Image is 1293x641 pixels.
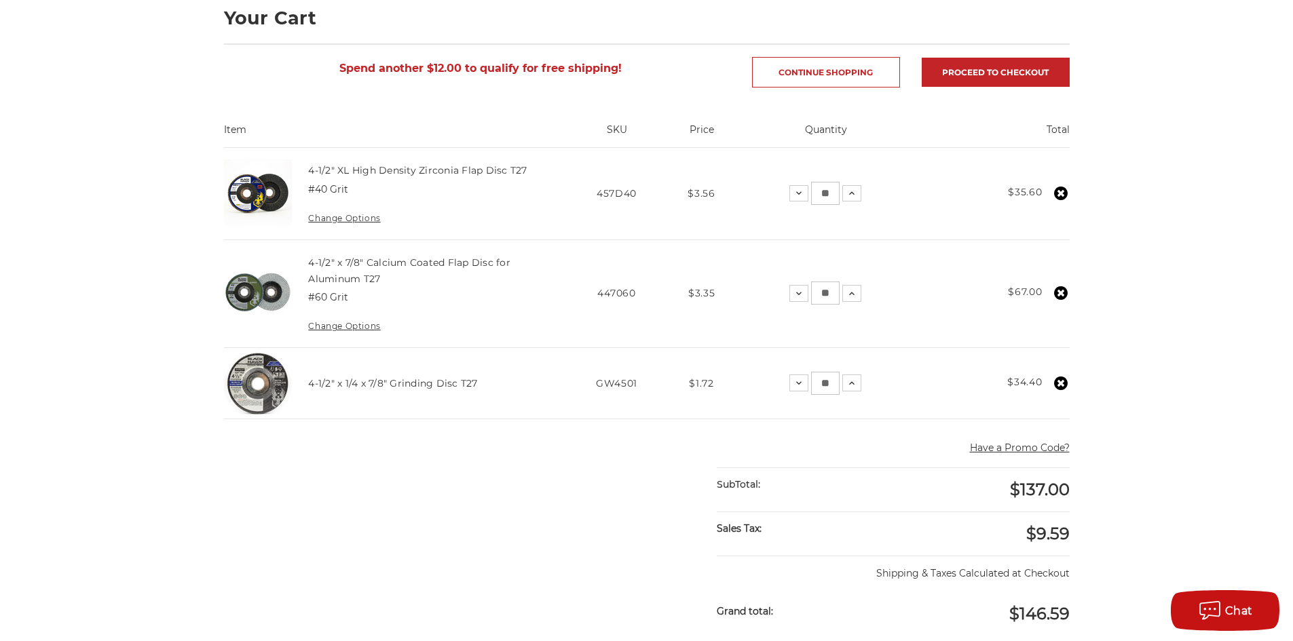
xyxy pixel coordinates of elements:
[717,468,893,501] div: SubTotal:
[1026,524,1070,543] span: $9.59
[339,62,622,75] span: Spend another $12.00 to qualify for free shipping!
[970,441,1070,455] button: Have a Promo Code?
[1009,604,1070,623] span: $146.59
[308,321,380,331] a: Change Options
[689,377,714,389] span: $1.72
[717,522,762,535] strong: Sales Tax:
[308,377,477,389] a: 4-1/2" x 1/4 x 7/8" Grinding Disc T27
[1008,286,1042,298] strong: $67.00
[688,187,715,199] span: $3.56
[224,9,1070,27] h1: Your Cart
[597,187,637,199] span: 457D40
[224,123,566,147] th: Item
[735,123,917,147] th: Quantity
[596,377,637,389] span: GW4501
[1007,376,1042,388] strong: $34.40
[308,182,348,197] dd: #40 Grit
[811,182,840,205] input: 4-1/2" XL High Density Zirconia Flap Disc T27 Quantity:
[1010,480,1070,499] span: $137.00
[668,123,736,147] th: Price
[565,123,667,147] th: SKU
[717,605,773,617] strong: Grand total:
[224,349,292,417] img: BHA grinding wheels for 4.5 inch angle grinder
[308,213,380,223] a: Change Options
[308,290,348,305] dd: #60 Grit
[717,556,1069,581] p: Shipping & Taxes Calculated at Checkout
[811,281,840,305] input: 4-1/2" x 7/8" Calcium Coated Flap Disc for Aluminum T27 Quantity:
[752,57,900,88] a: Continue Shopping
[688,287,715,299] span: $3.35
[1225,604,1253,617] span: Chat
[922,58,1070,87] a: Proceed to checkout
[1171,590,1279,631] button: Chat
[811,372,840,395] input: 4-1/2" x 1/4 x 7/8" Grinding Disc T27 Quantity:
[224,159,292,227] img: 4-1/2" XL High Density Zirconia Flap Disc T27
[224,260,292,328] img: BHA 4-1/2" x 7/8" Aluminum Flap Disc
[308,164,527,176] a: 4-1/2" XL High Density Zirconia Flap Disc T27
[597,287,635,299] span: 447060
[1008,186,1042,198] strong: $35.60
[917,123,1069,147] th: Total
[308,256,510,285] a: 4-1/2" x 7/8" Calcium Coated Flap Disc for Aluminum T27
